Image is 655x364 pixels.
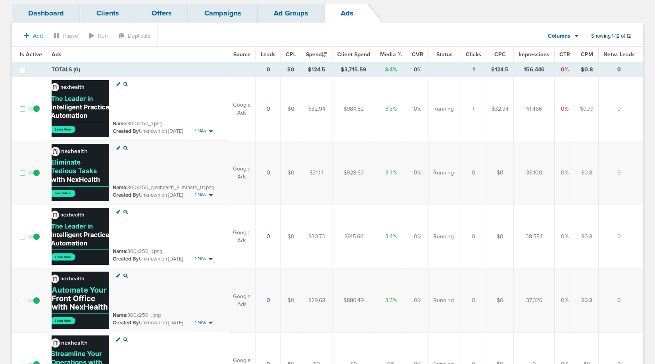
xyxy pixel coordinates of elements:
[113,184,214,191] small: 300x250_Nexhealth_Eliminate_01.png
[267,105,270,112] a: 0
[52,208,109,265] img: Ad image
[599,77,643,141] td: 0
[486,205,514,268] td: $0
[486,268,514,332] td: $0
[599,141,643,205] td: 0
[548,32,570,40] span: Columns
[375,141,407,205] td: 3.4%
[332,268,375,332] td: $886.49
[195,128,206,134] span: 1 NAs
[603,51,635,58] span: Netw. Leads
[113,248,127,255] span: Name:
[461,77,486,141] td: 1
[267,297,270,304] a: 0
[325,4,370,23] a: Ads
[519,51,549,58] span: Impressions
[301,77,332,141] td: $32.94
[555,268,575,332] td: 0%
[332,141,375,205] td: $928.63
[113,128,183,135] small: Unknown on [DATE]
[514,141,555,205] td: 39,100
[47,63,228,77] td: TOTALS ( )
[599,205,643,268] td: 0
[555,77,575,141] td: 0%
[514,205,555,268] td: 38,554
[281,63,301,77] td: $0
[195,255,206,262] span: 1 NAs
[433,105,454,113] span: Running
[113,320,139,326] span: Created By
[281,268,301,332] td: $0
[486,77,514,141] td: $32.94
[12,4,80,23] a: Dashboard
[575,77,599,141] td: $0.79
[52,51,61,58] span: Ads
[113,192,183,199] small: Unknown on [DATE]
[380,51,402,58] span: Media %
[575,63,599,77] td: $0.8
[433,233,454,241] span: Running
[407,205,428,268] td: 0%
[195,319,206,326] span: 1 NAs
[301,205,332,268] td: $30.73
[113,248,162,255] small: 300x250_1.png
[599,63,643,77] td: 0
[514,268,555,332] td: 37,326
[332,63,375,77] td: $3,715.59
[281,77,301,141] td: $0
[256,63,281,77] td: 0
[436,51,453,58] span: Status
[461,205,486,268] td: 0
[407,63,428,77] td: 0%
[20,30,47,42] button: Add
[257,4,325,23] a: Ad Groups
[261,51,276,58] span: Leads
[494,51,506,58] span: CPC
[486,141,514,205] td: $0
[559,51,570,58] span: CTR
[113,255,183,262] small: Unknown on [DATE]
[188,4,257,23] a: Campaigns
[52,272,109,329] img: Ad image
[33,33,43,39] span: Add
[80,4,135,23] a: Clients
[113,256,139,262] span: Created By
[267,233,270,240] a: 0
[407,77,428,141] td: 0%
[407,141,428,205] td: 0%
[375,205,407,268] td: 3.4%
[75,66,79,73] span: 0
[195,192,206,198] span: 1 NAs
[233,51,251,58] span: Source
[332,77,375,141] td: $984.82
[375,77,407,141] td: 3.3%
[433,297,454,305] span: Running
[113,128,139,134] span: Created By
[20,51,42,58] span: Is Active
[514,77,555,141] td: 41,466
[486,63,514,77] td: $124.5
[461,141,486,205] td: 0
[301,141,332,205] td: $31.14
[575,141,599,205] td: $0.8
[228,141,256,205] td: Google Ads
[575,268,599,332] td: $0.8
[555,205,575,268] td: 0%
[267,169,270,176] a: 0
[332,205,375,268] td: $915.66
[591,33,631,40] span: Showing 1-12 of 12
[113,312,161,318] small: 300x250_.png
[52,144,109,201] img: Ad image
[466,51,481,58] span: Clicks
[555,141,575,205] td: 0%
[228,268,256,332] td: Google Ads
[113,121,162,127] small: 300x250_1.png
[228,205,256,268] td: Google Ads
[281,141,301,205] td: $0
[433,169,454,177] span: Running
[407,268,428,332] td: 0%
[555,63,575,77] td: 0%
[113,121,127,127] span: Name:
[301,63,332,77] td: $124.5
[581,51,593,58] span: CPM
